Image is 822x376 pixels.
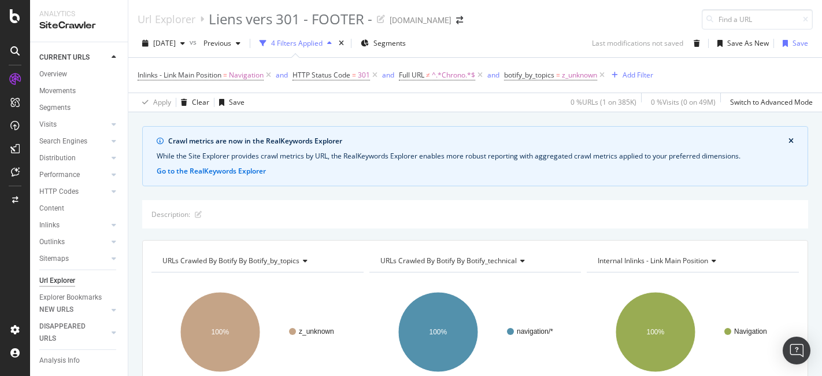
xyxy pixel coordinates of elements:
a: CURRENT URLS [39,51,108,64]
a: Url Explorer [138,13,195,25]
span: botify_by_topics [504,70,554,80]
div: Add Filter [623,70,653,80]
div: times [336,38,346,49]
span: 301 [358,67,370,83]
div: Search Engines [39,135,87,148]
text: 100% [212,328,229,336]
div: Overview [39,68,67,80]
div: [DOMAIN_NAME] [390,14,451,26]
div: and [487,70,499,80]
a: Inlinks [39,219,108,231]
button: 4 Filters Applied [255,34,336,53]
span: = [223,70,227,80]
span: Segments [373,38,406,48]
a: Url Explorer [39,275,120,287]
span: 2025 Oct. 7th [153,38,176,48]
div: Visits [39,119,57,131]
div: DISAPPEARED URLS [39,320,98,345]
div: Outlinks [39,236,65,248]
div: Liens vers 301 - FOOTER - [209,9,372,29]
div: and [276,70,288,80]
div: Segments [39,102,71,114]
a: Movements [39,85,120,97]
button: and [487,69,499,80]
a: Outlinks [39,236,108,248]
a: Explorer Bookmarks [39,292,120,304]
button: Clear [176,93,209,112]
text: Navigation [734,327,767,336]
a: Content [39,202,120,215]
text: navigation/* [517,327,553,336]
span: HTTP Status Code [292,70,350,80]
div: Open Intercom Messenger [783,337,810,364]
div: Save [793,38,808,48]
a: Performance [39,169,108,181]
span: Navigation [229,67,264,83]
span: Inlinks - Link Main Position [138,70,221,80]
div: Apply [153,97,171,107]
a: NEW URLS [39,304,108,316]
a: Overview [39,68,120,80]
div: Analysis Info [39,355,80,367]
button: Switch to Advanced Mode [725,93,813,112]
a: Segments [39,102,120,114]
button: Previous [199,34,245,53]
span: = [352,70,356,80]
div: SiteCrawler [39,19,119,32]
button: and [276,69,288,80]
a: Sitemaps [39,253,108,265]
button: Save As New [713,34,769,53]
span: = [556,70,560,80]
div: Url Explorer [39,275,75,287]
div: Inlinks [39,219,60,231]
button: Save [778,34,808,53]
span: URLs Crawled By Botify By botify_technical [380,256,517,266]
span: z_unknown [562,67,597,83]
span: URLs Crawled By Botify By botify_by_topics [162,256,299,266]
div: 0 % URLs ( 1 on 385K ) [571,97,636,107]
div: and [382,70,394,80]
button: Go to the RealKeywords Explorer [157,166,266,176]
div: Content [39,202,64,215]
div: arrow-right-arrow-left [456,16,463,24]
span: Internal Inlinks - Link Main Position [598,256,708,266]
div: Description: [151,209,190,219]
div: Distribution [39,152,76,164]
div: HTTP Codes [39,186,79,198]
a: Visits [39,119,108,131]
span: Previous [199,38,231,48]
span: vs [190,37,199,47]
a: Search Engines [39,135,108,148]
span: ≠ [426,70,430,80]
div: Last modifications not saved [592,38,683,48]
div: Save As New [727,38,769,48]
div: Switch to Advanced Mode [730,97,813,107]
div: Clear [192,97,209,107]
a: Analysis Info [39,355,120,367]
div: Performance [39,169,80,181]
div: info banner [142,126,808,186]
button: Save [214,93,245,112]
div: Analytics [39,9,119,19]
a: HTTP Codes [39,186,108,198]
button: Add Filter [607,68,653,82]
div: 4 Filters Applied [271,38,323,48]
text: z_unknown [299,327,334,336]
input: Find a URL [702,9,813,30]
div: Crawl metrics are now in the RealKeywords Explorer [168,136,788,146]
a: Distribution [39,152,108,164]
div: CURRENT URLS [39,51,90,64]
text: 100% [647,328,665,336]
div: Save [229,97,245,107]
span: Full URL [399,70,424,80]
h4: URLs Crawled By Botify By botify_technical [378,252,571,270]
span: ^.*Chrono.*$ [432,67,475,83]
button: Apply [138,93,171,112]
div: While the Site Explorer provides crawl metrics by URL, the RealKeywords Explorer enables more rob... [157,151,794,161]
div: NEW URLS [39,304,73,316]
button: Segments [356,34,410,53]
button: close banner [786,134,797,149]
div: Movements [39,85,76,97]
a: DISAPPEARED URLS [39,320,108,345]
